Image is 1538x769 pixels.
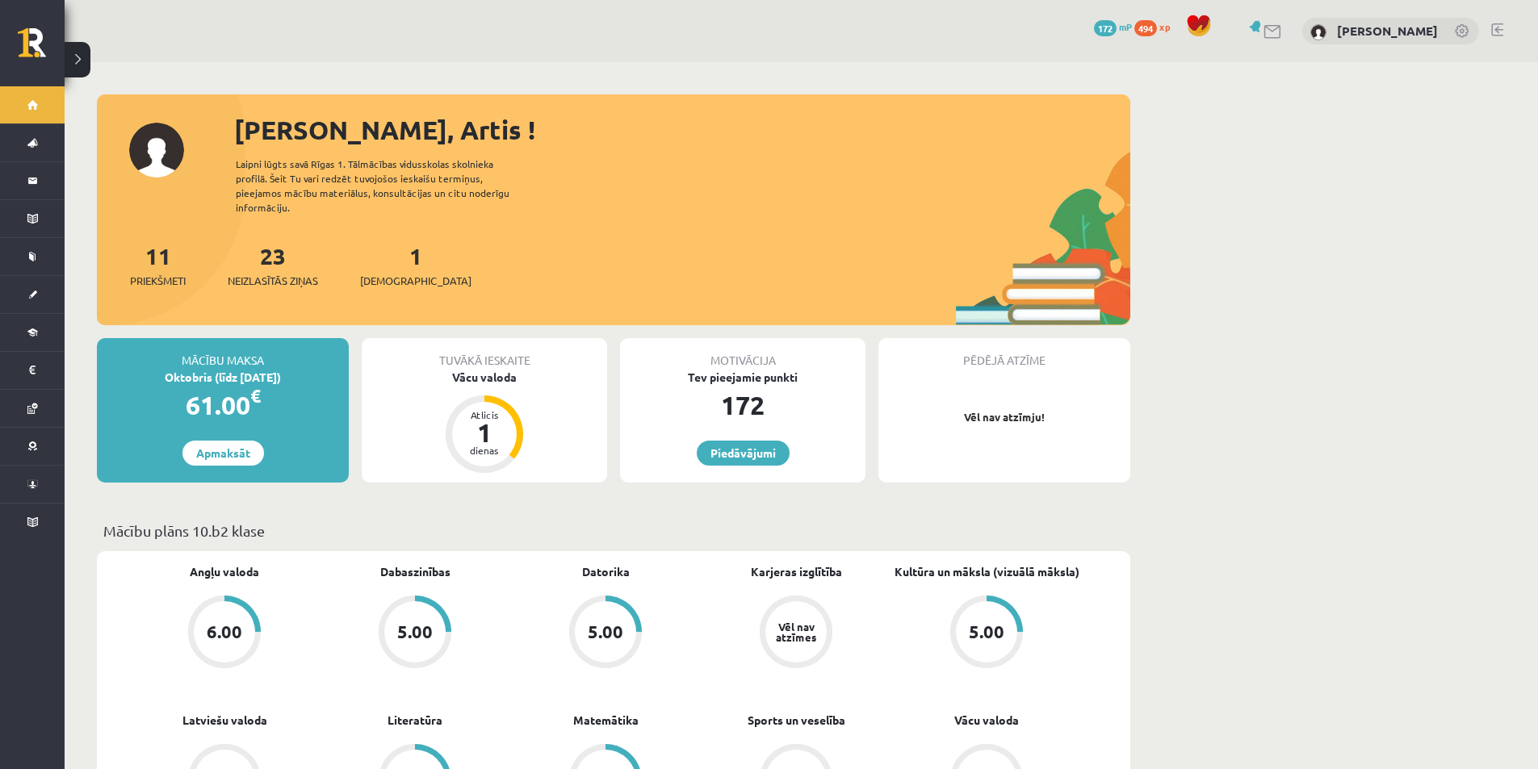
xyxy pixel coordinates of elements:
a: Dabaszinības [380,563,451,580]
div: Pēdējā atzīme [878,338,1130,369]
a: Kultūra un māksla (vizuālā māksla) [895,563,1079,580]
div: Tuvākā ieskaite [362,338,607,369]
div: 5.00 [969,623,1004,641]
div: Atlicis [460,410,509,420]
span: Priekšmeti [130,273,186,289]
span: mP [1119,20,1132,33]
span: xp [1159,20,1170,33]
div: 61.00 [97,386,349,424]
a: [PERSON_NAME] [1337,23,1438,39]
div: Laipni lūgts savā Rīgas 1. Tālmācības vidusskolas skolnieka profilā. Šeit Tu vari redzēt tuvojošo... [236,157,538,215]
a: 172 mP [1094,20,1132,33]
div: 5.00 [397,623,433,641]
a: 5.00 [510,596,701,671]
a: Karjeras izglītība [751,563,842,580]
a: 23Neizlasītās ziņas [228,241,318,289]
a: 11Priekšmeti [130,241,186,289]
div: Motivācija [620,338,865,369]
a: Angļu valoda [190,563,259,580]
a: Literatūra [388,712,442,729]
div: Oktobris (līdz [DATE]) [97,369,349,386]
a: Vācu valoda Atlicis 1 dienas [362,369,607,475]
img: Artis Meļķis [1310,24,1326,40]
a: Piedāvājumi [697,441,790,466]
a: 1[DEMOGRAPHIC_DATA] [360,241,471,289]
div: 5.00 [588,623,623,641]
a: Matemātika [573,712,639,729]
span: [DEMOGRAPHIC_DATA] [360,273,471,289]
span: 494 [1134,20,1157,36]
a: Apmaksāt [182,441,264,466]
div: 1 [460,420,509,445]
span: 172 [1094,20,1117,36]
p: Vēl nav atzīmju! [886,409,1122,425]
a: Sports un veselība [748,712,845,729]
a: 6.00 [129,596,320,671]
span: Neizlasītās ziņas [228,273,318,289]
a: 494 xp [1134,20,1178,33]
a: Latviešu valoda [182,712,267,729]
a: 5.00 [891,596,1082,671]
div: Mācību maksa [97,338,349,369]
div: [PERSON_NAME], Artis ! [234,111,1130,149]
a: 5.00 [320,596,510,671]
a: Rīgas 1. Tālmācības vidusskola [18,28,65,69]
div: Vēl nav atzīmes [773,621,819,642]
div: 6.00 [207,623,242,641]
div: dienas [460,445,509,455]
div: 172 [620,386,865,424]
span: € [250,384,261,407]
a: Vēl nav atzīmes [701,596,891,671]
p: Mācību plāns 10.b2 klase [103,520,1124,541]
a: Datorika [582,563,630,580]
div: Tev pieejamie punkti [620,369,865,386]
a: Vācu valoda [954,712,1019,729]
div: Vācu valoda [362,369,607,386]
